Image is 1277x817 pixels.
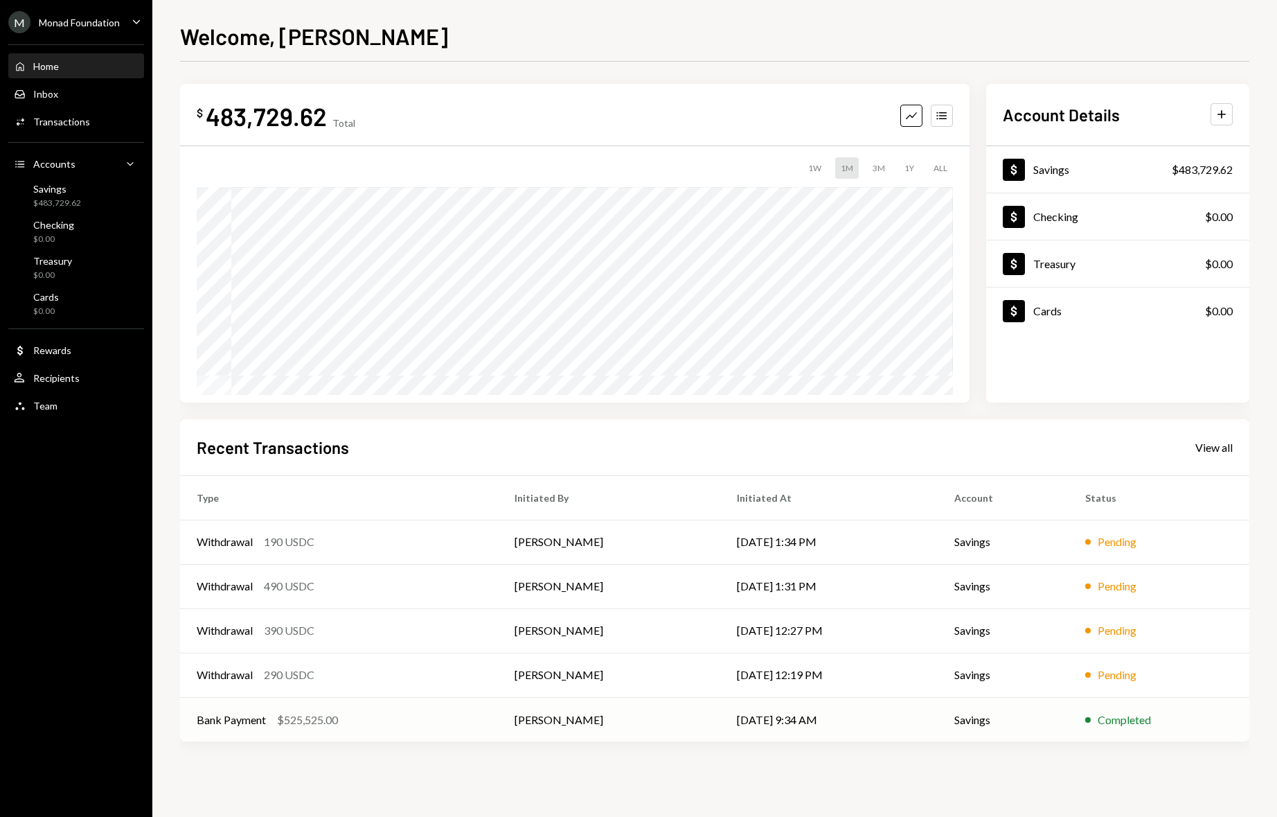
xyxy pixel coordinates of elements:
[986,146,1249,193] a: Savings$483,729.62
[33,255,72,267] div: Treasury
[1195,441,1233,455] div: View all
[498,697,720,741] td: [PERSON_NAME]
[39,17,120,28] div: Monad Foundation
[8,179,144,212] a: Savings$483,729.62
[1195,439,1233,455] a: View all
[803,157,827,179] div: 1W
[1003,103,1120,126] h2: Account Details
[277,712,338,728] div: $525,525.00
[986,240,1249,287] a: Treasury$0.00
[8,287,144,320] a: Cards$0.00
[33,344,71,356] div: Rewards
[8,109,144,134] a: Transactions
[938,697,1069,741] td: Savings
[8,365,144,390] a: Recipients
[498,608,720,653] td: [PERSON_NAME]
[938,653,1069,697] td: Savings
[498,520,720,564] td: [PERSON_NAME]
[33,158,75,170] div: Accounts
[33,197,81,209] div: $483,729.62
[332,117,355,129] div: Total
[8,393,144,418] a: Team
[8,151,144,176] a: Accounts
[720,697,938,741] td: [DATE] 9:34 AM
[197,534,253,550] div: Withdrawal
[1098,712,1151,728] div: Completed
[938,608,1069,653] td: Savings
[180,475,498,520] th: Type
[33,306,59,317] div: $0.00
[867,157,891,179] div: 3M
[720,520,938,564] td: [DATE] 1:34 PM
[720,475,938,520] th: Initiated At
[264,578,314,595] div: 490 USDC
[33,219,74,231] div: Checking
[33,183,81,195] div: Savings
[720,653,938,697] td: [DATE] 12:19 PM
[8,11,30,33] div: M
[1033,304,1062,317] div: Cards
[33,270,72,281] div: $0.00
[197,436,349,459] h2: Recent Transactions
[33,234,74,245] div: $0.00
[1098,578,1136,595] div: Pending
[498,564,720,608] td: [PERSON_NAME]
[720,608,938,653] td: [DATE] 12:27 PM
[33,60,59,72] div: Home
[986,288,1249,334] a: Cards$0.00
[8,337,144,362] a: Rewards
[1205,303,1233,319] div: $0.00
[33,88,58,100] div: Inbox
[986,193,1249,240] a: Checking$0.00
[8,53,144,78] a: Home
[938,475,1069,520] th: Account
[180,22,448,50] h1: Welcome, [PERSON_NAME]
[1033,163,1069,176] div: Savings
[33,372,80,384] div: Recipients
[1069,475,1249,520] th: Status
[197,712,266,728] div: Bank Payment
[899,157,920,179] div: 1Y
[197,578,253,595] div: Withdrawal
[835,157,859,179] div: 1M
[1205,256,1233,272] div: $0.00
[8,251,144,284] a: Treasury$0.00
[1098,534,1136,550] div: Pending
[928,157,953,179] div: ALL
[264,667,314,683] div: 290 USDC
[1172,161,1233,178] div: $483,729.62
[938,564,1069,608] td: Savings
[33,400,57,412] div: Team
[720,564,938,608] td: [DATE] 1:31 PM
[8,81,144,106] a: Inbox
[264,534,314,550] div: 190 USDC
[206,100,327,132] div: 483,729.62
[1205,209,1233,225] div: $0.00
[1033,257,1075,270] div: Treasury
[197,667,253,683] div: Withdrawal
[264,622,314,639] div: 390 USDC
[1098,622,1136,639] div: Pending
[197,106,203,120] div: $
[1033,210,1078,223] div: Checking
[498,475,720,520] th: Initiated By
[1098,667,1136,683] div: Pending
[197,622,253,639] div: Withdrawal
[8,215,144,248] a: Checking$0.00
[33,291,59,303] div: Cards
[938,520,1069,564] td: Savings
[33,116,90,128] div: Transactions
[498,653,720,697] td: [PERSON_NAME]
